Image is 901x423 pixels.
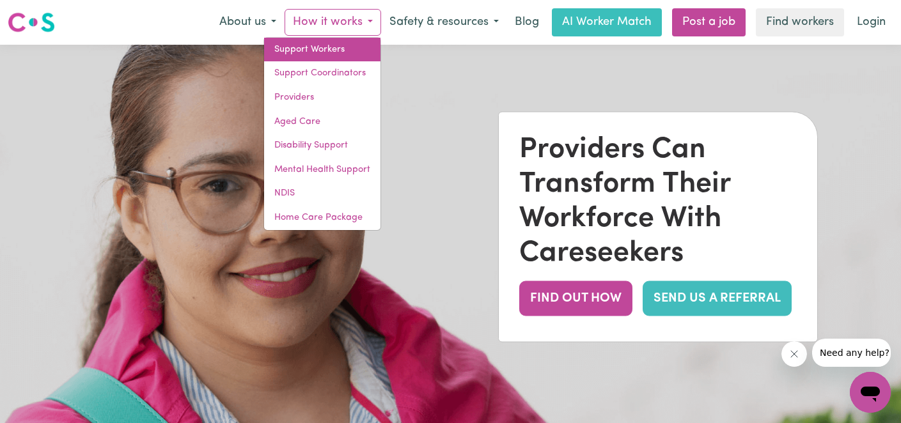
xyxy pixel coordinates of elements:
[643,281,792,316] a: SEND US A REFERRAL
[507,8,547,36] a: Blog
[552,8,662,36] a: AI Worker Match
[264,206,380,230] a: Home Care Package
[781,341,807,367] iframe: Close message
[264,61,380,86] a: Support Coordinators
[756,8,844,36] a: Find workers
[211,9,285,36] button: About us
[519,281,632,316] button: FIND OUT HOW
[264,110,380,134] a: Aged Care
[285,9,381,36] button: How it works
[264,86,380,110] a: Providers
[8,11,55,34] img: Careseekers logo
[264,134,380,158] a: Disability Support
[812,339,891,367] iframe: Message from company
[264,38,380,62] a: Support Workers
[263,37,381,231] div: How it works
[264,158,380,182] a: Mental Health Support
[850,372,891,413] iframe: Button to launch messaging window
[519,132,797,270] div: Providers Can Transform Their Workforce With Careseekers
[381,9,507,36] button: Safety & resources
[849,8,893,36] a: Login
[8,8,55,37] a: Careseekers logo
[672,8,746,36] a: Post a job
[264,181,380,206] a: NDIS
